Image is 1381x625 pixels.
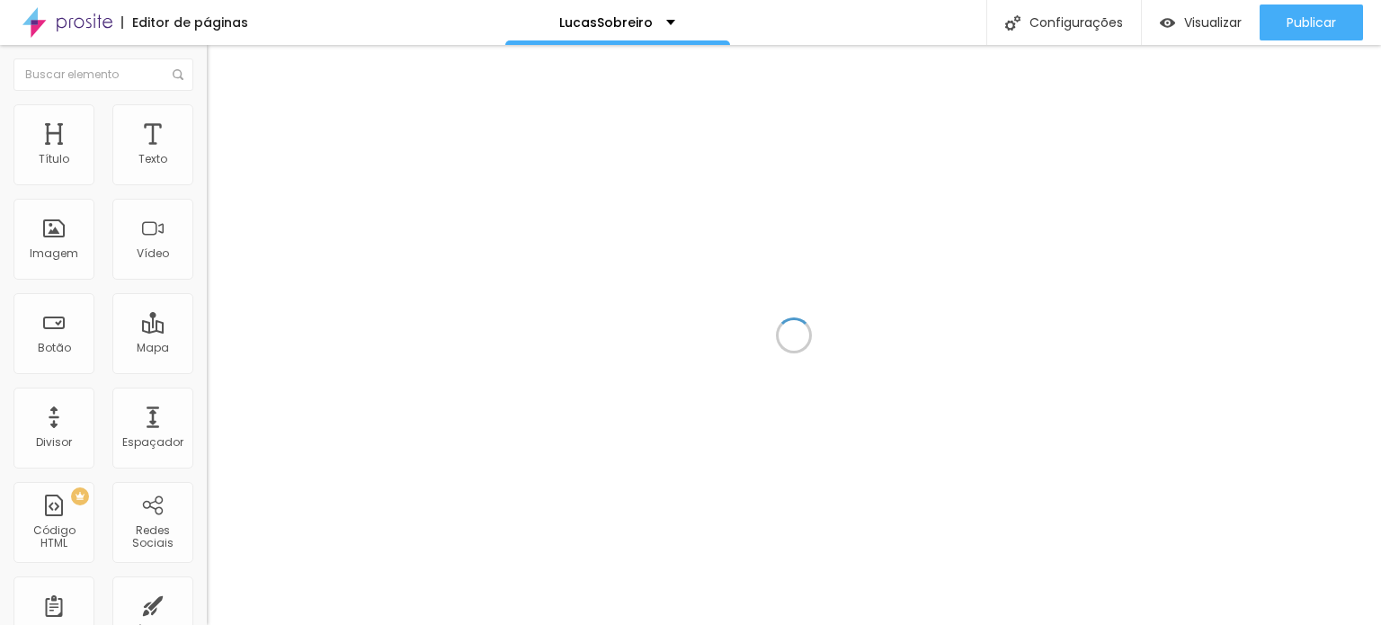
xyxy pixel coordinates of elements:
div: Redes Sociais [117,524,188,550]
button: Visualizar [1142,4,1260,40]
div: Editor de páginas [121,16,248,29]
div: Texto [138,153,167,165]
div: Mapa [137,342,169,354]
div: Botão [38,342,71,354]
span: Visualizar [1184,15,1242,30]
button: Publicar [1260,4,1363,40]
img: Icone [1005,15,1020,31]
img: Icone [173,69,183,80]
span: Publicar [1287,15,1336,30]
p: LucasSobreiro [559,16,653,29]
div: Espaçador [122,436,183,449]
input: Buscar elemento [13,58,193,91]
div: Divisor [36,436,72,449]
div: Título [39,153,69,165]
img: view-1.svg [1160,15,1175,31]
div: Vídeo [137,247,169,260]
div: Código HTML [18,524,89,550]
div: Imagem [30,247,78,260]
